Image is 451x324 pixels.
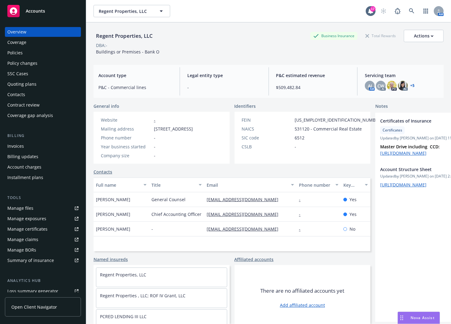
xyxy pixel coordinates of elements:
span: No [350,226,355,232]
a: Named insureds [94,256,128,263]
a: Contacts [94,169,112,175]
a: Policies [5,48,81,58]
span: Yes [350,196,357,203]
span: 6512 [295,135,305,141]
a: Summary of insurance [5,256,81,265]
div: Company size [101,152,151,159]
span: General info [94,103,119,109]
span: $509,482.84 [276,84,350,91]
span: AJ [368,83,372,89]
span: Yes [350,211,357,217]
img: photo [387,81,397,91]
span: P&C - Commercial lines [98,84,172,91]
div: Key contact [343,182,361,188]
a: Installment plans [5,173,81,182]
div: Overview [7,27,26,37]
div: Policies [7,48,23,58]
a: Loss summary generator [5,286,81,296]
a: [EMAIL_ADDRESS][DOMAIN_NAME] [207,197,283,202]
span: There are no affiliated accounts yet [260,287,344,295]
button: Nova Assist [398,312,440,324]
span: - [154,135,155,141]
span: CW [377,83,384,89]
button: Full name [94,178,149,192]
div: Full name [96,182,140,188]
span: - [187,84,261,91]
span: - [154,143,155,150]
a: Account charges [5,162,81,172]
a: Coverage [5,37,81,47]
span: Notes [375,103,388,110]
span: [STREET_ADDRESS] [154,126,193,132]
a: Add affiliated account [280,302,325,308]
a: [EMAIL_ADDRESS][DOMAIN_NAME] [207,226,283,232]
a: [EMAIL_ADDRESS][DOMAIN_NAME] [207,211,283,217]
span: [PERSON_NAME] [96,196,130,203]
span: - [295,143,296,150]
span: Account type [98,72,172,79]
a: Search [406,5,418,17]
a: Coverage gap analysis [5,111,81,120]
div: Manage claims [7,235,38,244]
div: Drag to move [398,312,406,324]
div: Quoting plans [7,79,36,89]
div: FEIN [242,117,292,123]
div: SIC code [242,135,292,141]
div: Policy changes [7,58,37,68]
span: P&C estimated revenue [276,72,350,79]
button: Key contact [341,178,370,192]
a: Policy changes [5,58,81,68]
div: Manage exposures [7,214,46,224]
a: Contract review [5,100,81,110]
div: Actions [414,30,434,42]
a: Manage files [5,203,81,213]
span: Identifiers [235,103,256,109]
a: Accounts [5,2,81,20]
a: - [299,197,305,202]
div: Contract review [7,100,40,110]
span: - [151,226,153,232]
button: Actions [404,30,444,42]
span: Legal entity type [187,72,261,79]
span: Certificates [383,127,402,133]
div: NAICS [242,126,292,132]
span: Accounts [26,9,45,14]
div: Phone number [299,182,331,188]
a: Report a Bug [392,5,404,17]
span: General Counsel [151,196,185,203]
a: Affiliated accounts [235,256,274,263]
a: [URL][DOMAIN_NAME] [380,150,426,156]
span: Chief Accounting Officer [151,211,201,217]
a: Regent Properties , LLC; ROF IV Grant, LLC [100,293,185,299]
div: 17 [370,6,376,12]
div: Business Insurance [310,32,357,40]
a: PCRED LENDING III LLC [100,314,147,319]
span: 531120 - Commercial Real Estate [295,126,362,132]
div: Coverage gap analysis [7,111,53,120]
strong: Master Drive including CCD: [380,144,440,150]
div: Invoices [7,141,24,151]
div: Manage certificates [7,224,48,234]
button: Title [149,178,204,192]
a: Manage BORs [5,245,81,255]
span: Servicing team [365,72,439,79]
div: Installment plans [7,173,43,182]
div: Loss summary generator [7,286,58,296]
div: Coverage [7,37,26,47]
div: Year business started [101,143,151,150]
a: SSC Cases [5,69,81,79]
span: [PERSON_NAME] [96,226,130,232]
a: Manage certificates [5,224,81,234]
div: Manage BORs [7,245,36,255]
a: Quoting plans [5,79,81,89]
div: Email [207,182,287,188]
div: Billing [5,133,81,139]
span: Nova Assist [411,315,435,320]
div: Summary of insurance [7,256,54,265]
div: Manage files [7,203,33,213]
span: [PERSON_NAME] [96,211,130,217]
img: photo [398,81,408,91]
div: Account charges [7,162,41,172]
span: Manage exposures [5,214,81,224]
div: Analytics hub [5,278,81,284]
